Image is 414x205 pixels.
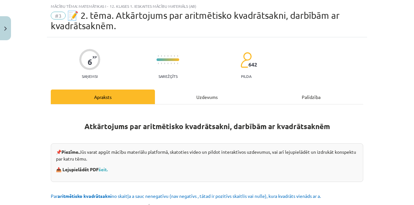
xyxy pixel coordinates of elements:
[58,193,112,199] b: aritmētisko kvadrātsakni
[4,27,7,31] img: icon-close-lesson-0947bae3869378f0d4975bcd49f059093ad1ed9edebbc8119c70593378902aed.svg
[51,4,363,8] div: Mācību tēma: Matemātikas i - 12. klases 1. ieskaites mācību materiāls (ab)
[174,55,175,57] img: icon-short-line-57e1e144782c952c97e751825c79c345078a6d821885a25fce030b3d8c18986b.svg
[164,55,165,57] img: icon-short-line-57e1e144782c952c97e751825c79c345078a6d821885a25fce030b3d8c18986b.svg
[158,55,158,57] img: icon-short-line-57e1e144782c952c97e751825c79c345078a6d821885a25fce030b3d8c18986b.svg
[158,74,178,78] p: Sarežģīts
[51,90,155,104] div: Apraksts
[155,90,259,104] div: Uzdevums
[51,193,321,199] span: Par no skaitļa a sauc nenegatīvu (nav negatīvs , tātad ir pozitīvs skaitlis vai nulle), kura kvad...
[177,63,178,64] img: icon-short-line-57e1e144782c952c97e751825c79c345078a6d821885a25fce030b3d8c18986b.svg
[259,90,363,104] div: Palīdzība
[171,55,171,57] img: icon-short-line-57e1e144782c952c97e751825c79c345078a6d821885a25fce030b3d8c18986b.svg
[51,12,66,19] span: #3
[99,166,108,172] a: šeit.
[174,63,175,64] img: icon-short-line-57e1e144782c952c97e751825c79c345078a6d821885a25fce030b3d8c18986b.svg
[158,63,158,64] img: icon-short-line-57e1e144782c952c97e751825c79c345078a6d821885a25fce030b3d8c18986b.svg
[84,122,330,131] strong: Atkārtojums par aritmētisko kvadrātsakni, darbībām ar kvadrātsaknēm
[240,52,252,68] img: students-c634bb4e5e11cddfef0936a35e636f08e4e9abd3cc4e673bd6f9a4125e45ecb1.svg
[164,63,165,64] img: icon-short-line-57e1e144782c952c97e751825c79c345078a6d821885a25fce030b3d8c18986b.svg
[248,62,257,67] span: 642
[56,166,109,172] strong: 📥 Lejupielādēt PDF
[177,55,178,57] img: icon-short-line-57e1e144782c952c97e751825c79c345078a6d821885a25fce030b3d8c18986b.svg
[79,74,100,78] p: Saņemsi
[56,149,358,162] p: 📌 Jūs varat apgūt mācību materiālu platformā, skatoties video un pildot interaktīvos uzdevumus, v...
[51,10,340,31] span: 📝 2. tēma. Atkārtojums par aritmētisko kvadrātsakni, darbībām ar kvadrātsaknēm.
[88,57,92,66] div: 6
[241,74,251,78] p: pilda
[61,149,79,155] strong: Piezīme.
[93,55,97,59] span: XP
[171,63,171,64] img: icon-short-line-57e1e144782c952c97e751825c79c345078a6d821885a25fce030b3d8c18986b.svg
[161,63,162,64] img: icon-short-line-57e1e144782c952c97e751825c79c345078a6d821885a25fce030b3d8c18986b.svg
[161,55,162,57] img: icon-short-line-57e1e144782c952c97e751825c79c345078a6d821885a25fce030b3d8c18986b.svg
